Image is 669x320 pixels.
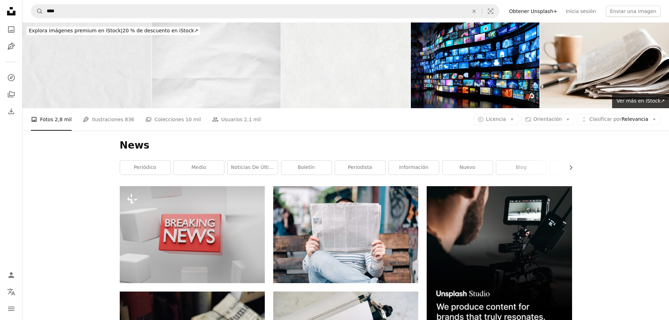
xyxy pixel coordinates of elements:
[29,28,198,33] span: 20 % de descuento en iStock ↗
[474,114,518,125] button: Licencia
[22,22,204,39] a: Explora imágenes premium en iStock|20 % de descuento en iStock↗
[281,22,410,108] img: White recycled craft paper texture as background
[389,161,439,175] a: información
[273,186,418,283] img: man sitting on bench reading newspaper
[616,98,665,104] span: Ver más en iStock ↗
[120,186,265,283] img: Un letrero rojo de noticias de última hora rodeado de cubos blancos
[31,4,499,18] form: Encuentra imágenes en todo el sitio
[466,5,482,18] button: Borrar
[125,116,134,123] span: 836
[564,161,572,175] button: desplazar lista a la derecha
[411,22,540,108] img: Televisor con pared de video. Concepto de medios: múltiples pantallas de televisión.
[120,161,170,175] a: periódico
[4,87,18,102] a: Colecciones
[120,139,572,152] h1: News
[4,71,18,85] a: Explorar
[29,28,123,33] span: Explora imágenes premium en iStock |
[273,231,418,238] a: man sitting on bench reading newspaper
[212,108,261,131] a: Usuarios 2,1 mil
[4,268,18,282] a: Iniciar sesión / Registrarse
[505,6,562,17] a: Obtener Unsplash+
[486,116,506,122] span: Licencia
[550,161,600,175] a: actualizar
[185,116,201,123] span: 10 mil
[442,161,493,175] a: Nuevo
[589,116,648,123] span: Relevancia
[152,22,281,108] img: White recycled craft paper texture as background. Grey paper texture, Old vintage page or grunge ...
[31,5,43,18] button: Buscar en Unsplash
[22,22,151,108] img: Closeup of white crumpled paper for texture background
[4,302,18,316] button: Menú
[174,161,224,175] a: Medio
[4,104,18,118] a: Historial de descargas
[496,161,546,175] a: blog
[335,161,385,175] a: periodista
[228,161,278,175] a: noticias de última hora
[482,5,499,18] button: Búsqueda visual
[244,116,261,123] span: 2,1 mil
[4,39,18,53] a: Ilustraciones
[281,161,332,175] a: boletín
[4,285,18,299] button: Idioma
[521,114,574,125] button: Orientación
[562,6,600,17] a: Inicia sesión
[540,22,669,108] img: Pile of newspapers stacks on table
[577,114,661,125] button: Clasificar porRelevancia
[606,6,661,17] button: Enviar una imagen
[589,116,622,122] span: Clasificar por
[533,116,562,122] span: Orientación
[120,231,265,238] a: Un letrero rojo de noticias de última hora rodeado de cubos blancos
[145,108,201,131] a: Colecciones 10 mil
[612,94,669,108] a: Ver más en iStock↗
[4,22,18,37] a: Fotos
[83,108,134,131] a: Ilustraciones 836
